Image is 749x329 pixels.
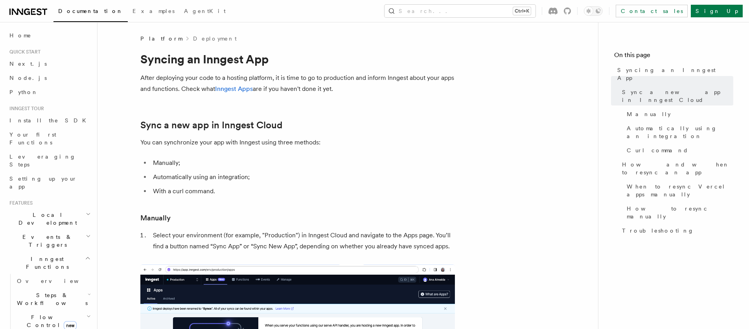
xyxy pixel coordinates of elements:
[619,157,733,179] a: How and when to resync an app
[624,179,733,201] a: When to resync Vercel apps manually
[6,128,92,150] a: Your first Functions
[58,8,123,14] span: Documentation
[9,131,56,146] span: Your first Functions
[627,146,688,154] span: Curl command
[6,105,44,112] span: Inngest tour
[6,211,86,227] span: Local Development
[627,183,733,198] span: When to resync Vercel apps manually
[9,75,47,81] span: Node.js
[624,201,733,224] a: How to resync manually
[9,117,91,124] span: Install the SDK
[6,200,33,206] span: Features
[622,227,694,235] span: Troubleshooting
[140,35,182,43] span: Platform
[6,28,92,43] a: Home
[215,85,253,92] a: Inngest Apps
[151,186,455,197] li: With a curl command.
[151,172,455,183] li: Automatically using an integration;
[6,233,86,249] span: Events & Triggers
[691,5,743,17] a: Sign Up
[6,208,92,230] button: Local Development
[179,2,230,21] a: AgentKit
[6,230,92,252] button: Events & Triggers
[140,120,282,131] a: Sync a new app in Inngest Cloud
[6,252,92,274] button: Inngest Functions
[627,124,733,140] span: Automatically using an integration
[9,89,38,95] span: Python
[622,88,733,104] span: Sync a new app in Inngest Cloud
[385,5,536,17] button: Search...Ctrl+K
[614,50,733,63] h4: On this page
[619,85,733,107] a: Sync a new app in Inngest Cloud
[6,255,85,271] span: Inngest Functions
[14,274,92,288] a: Overview
[14,313,86,329] span: Flow Control
[140,52,455,66] h1: Syncing an Inngest App
[151,157,455,168] li: Manually;
[9,31,31,39] span: Home
[140,213,171,224] a: Manually
[6,85,92,99] a: Python
[624,107,733,121] a: Manually
[9,176,77,190] span: Setting up your app
[614,63,733,85] a: Syncing an Inngest App
[617,66,733,82] span: Syncing an Inngest App
[6,113,92,128] a: Install the SDK
[184,8,226,14] span: AgentKit
[6,57,92,71] a: Next.js
[14,288,92,310] button: Steps & Workflows
[619,224,733,238] a: Troubleshooting
[6,71,92,85] a: Node.js
[17,278,98,284] span: Overview
[513,7,531,15] kbd: Ctrl+K
[624,121,733,143] a: Automatically using an integration
[140,72,455,94] p: After deploying your code to a hosting platform, it is time to go to production and inform Innges...
[584,6,603,16] button: Toggle dark mode
[151,230,455,252] li: Select your environment (for example, "Production") in Inngest Cloud and navigate to the Apps pag...
[616,5,688,17] a: Contact sales
[140,137,455,148] p: You can synchronize your app with Inngest using three methods:
[53,2,128,22] a: Documentation
[9,61,47,67] span: Next.js
[622,161,733,176] span: How and when to resync an app
[624,143,733,157] a: Curl command
[6,49,40,55] span: Quick start
[627,205,733,220] span: How to resync manually
[193,35,237,43] a: Deployment
[9,153,76,168] span: Leveraging Steps
[627,110,671,118] span: Manually
[14,291,88,307] span: Steps & Workflows
[128,2,179,21] a: Examples
[133,8,175,14] span: Examples
[6,150,92,172] a: Leveraging Steps
[6,172,92,194] a: Setting up your app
